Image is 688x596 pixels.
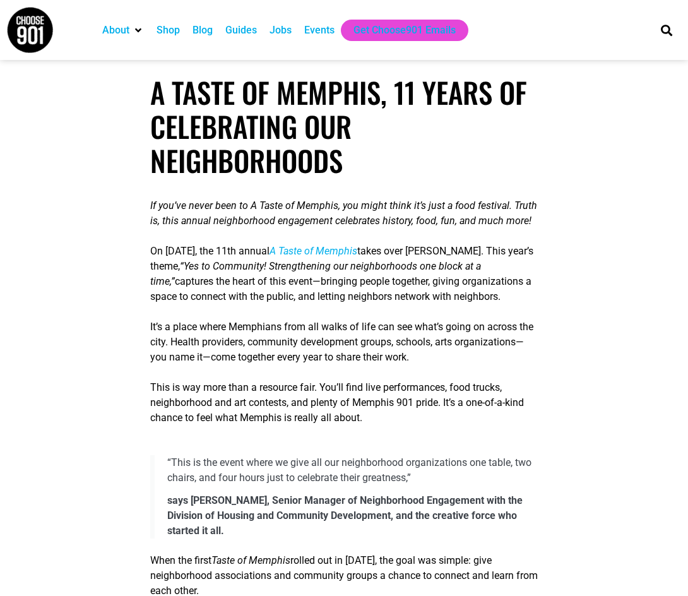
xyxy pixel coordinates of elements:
[211,554,290,566] span: Taste of Memphis
[150,200,537,227] span: If you’ve never been to A Taste of Memphis, you might think it’s just a food festival. Truth is, ...
[150,75,538,177] h1: A TASTE OF MEMPHIS, 11 Years of Celebrating Our Neighborhoods
[167,493,538,539] cite: says [PERSON_NAME], Senior Manager of Neighborhood Engagement with the Division of Housing and Co...
[304,23,335,38] a: Events
[96,20,150,41] div: About
[150,275,531,302] span: captures the heart of this event—bringing people together, giving organizations a space to connec...
[102,23,129,38] a: About
[225,23,257,38] a: Guides
[353,23,456,38] a: Get Choose901 Emails
[270,23,292,38] a: Jobs
[150,245,270,257] span: On [DATE], the 11th annual
[167,455,538,486] p: “This is the event where we give all our neighborhood organizations one table, two chairs, and fo...
[157,23,180,38] a: Shop
[270,245,357,257] a: A Taste of Memphis
[150,554,211,566] span: When the first
[96,20,643,41] nav: Main nav
[656,20,677,40] div: Search
[150,381,524,424] span: This is way more than a resource fair. You’ll find live performances, food trucks, neighborhood a...
[150,245,533,272] span: takes over [PERSON_NAME]. This year’s theme,
[150,260,481,287] span: “Yes to Community! Strengthening our neighborhoods one block at a time,”
[193,23,213,38] a: Blog
[150,321,533,363] span: It’s a place where Memphians from all walks of life can see what’s going on across the city. Heal...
